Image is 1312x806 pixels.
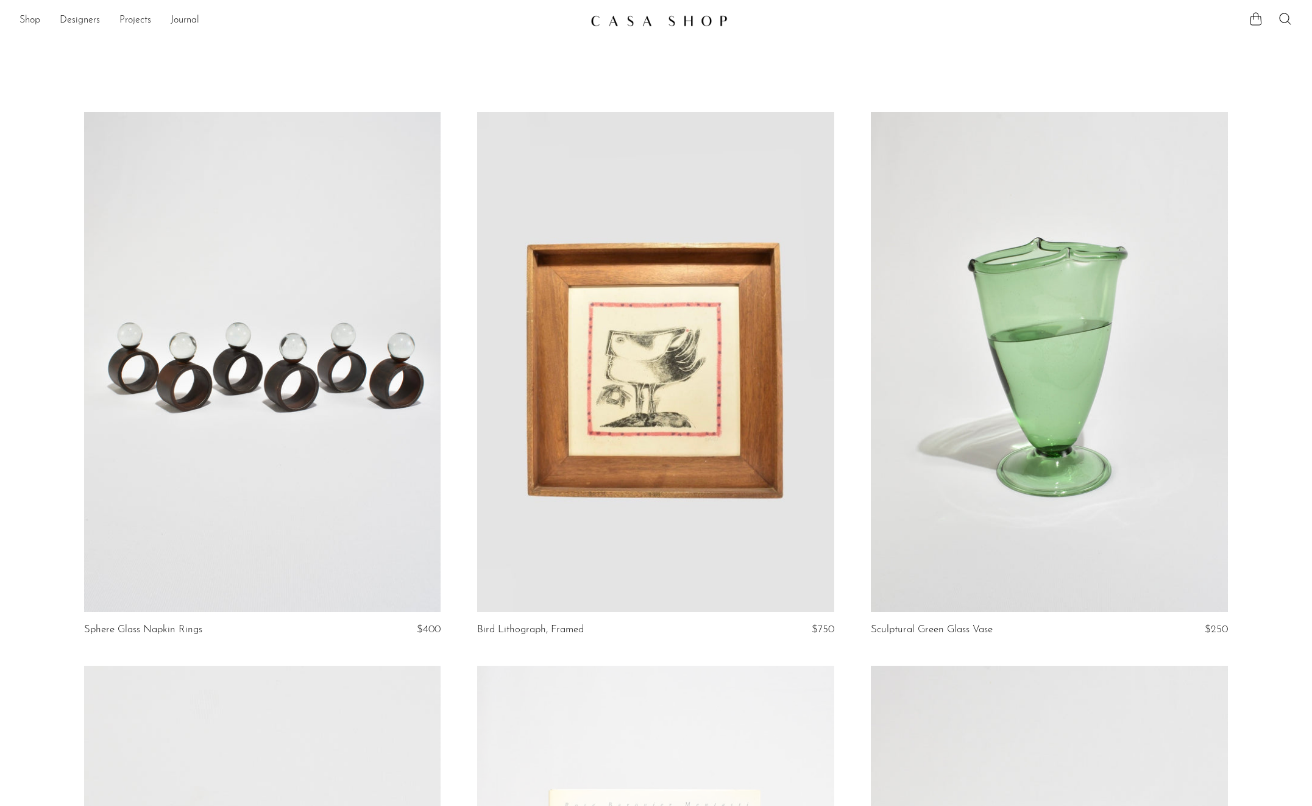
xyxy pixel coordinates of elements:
[477,624,584,635] a: Bird Lithograph, Framed
[84,624,202,635] a: Sphere Glass Napkin Rings
[171,13,199,29] a: Journal
[60,13,100,29] a: Designers
[417,624,441,635] span: $400
[1205,624,1228,635] span: $250
[20,10,581,31] nav: Desktop navigation
[871,624,993,635] a: Sculptural Green Glass Vase
[119,13,151,29] a: Projects
[812,624,834,635] span: $750
[20,13,40,29] a: Shop
[20,10,581,31] ul: NEW HEADER MENU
